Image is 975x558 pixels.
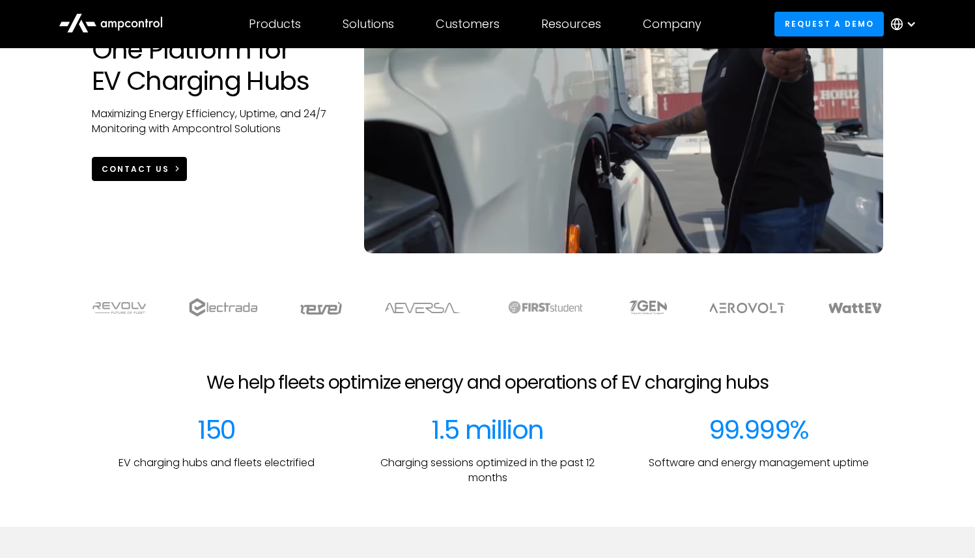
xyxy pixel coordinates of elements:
[828,303,883,313] img: WattEV logo
[363,456,613,485] p: Charging sessions optimized in the past 12 months
[649,456,869,470] p: Software and energy management uptime
[119,456,315,470] p: EV charging hubs and fleets electrified
[197,414,235,445] div: 150
[709,303,786,313] img: Aerovolt Logo
[541,17,601,31] div: Resources
[189,298,257,316] img: electrada logo
[643,17,701,31] div: Company
[709,414,809,445] div: 99.999%
[92,34,339,96] h1: One Platform for EV Charging Hubs
[436,17,500,31] div: Customers
[92,107,339,136] p: Maximizing Energy Efficiency, Uptime, and 24/7 Monitoring with Ampcontrol Solutions
[343,17,394,31] div: Solutions
[774,12,884,36] a: Request a demo
[431,414,543,445] div: 1.5 million
[206,372,768,394] h2: We help fleets optimize energy and operations of EV charging hubs
[249,17,301,31] div: Products
[102,163,169,175] div: CONTACT US
[92,157,188,181] a: CONTACT US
